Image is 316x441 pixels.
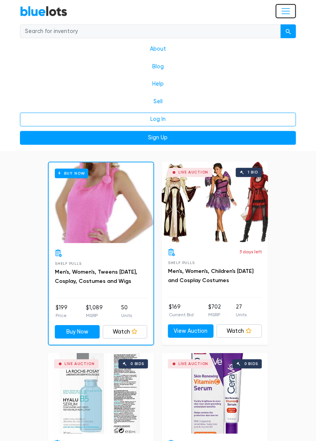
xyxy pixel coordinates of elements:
[169,312,194,319] p: Current Bid
[178,171,209,175] div: Live Auction
[103,325,148,339] a: Watch
[56,312,67,319] p: Price
[248,171,258,175] div: 1 bid
[86,304,103,319] li: $1,089
[20,41,296,58] a: About
[239,249,262,256] p: 3 days left
[217,325,262,339] a: Watch
[56,304,67,319] li: $199
[20,93,296,111] a: Sell
[86,312,103,319] p: MSRP
[168,268,253,284] a: Men's, Women's, Children's [DATE] and Cosplay Costumes
[20,58,296,76] a: Blog
[162,162,268,243] a: Live Auction 1 bid
[168,325,214,339] a: View Auction
[168,261,195,265] span: Shelf Pulls
[244,362,258,366] div: 0 bids
[20,6,67,17] a: BlueLots
[121,312,132,319] p: Units
[236,303,247,319] li: 27
[130,362,144,366] div: 0 bids
[236,312,247,319] p: Units
[121,304,132,319] li: 50
[64,362,95,366] div: Live Auction
[20,131,296,145] a: Sign Up
[20,25,281,38] input: Search for inventory
[169,303,194,319] li: $169
[20,76,296,93] a: Help
[49,163,153,243] a: Buy Now
[209,312,221,319] p: MSRP
[209,303,221,319] li: $702
[55,169,88,178] h6: Buy Now
[276,4,296,18] button: Toggle navigation
[55,269,137,285] a: Men's, Women's, Tweens [DATE], Cosplay, Costumes and Wigs
[178,362,209,366] div: Live Auction
[55,262,82,266] span: Shelf Pulls
[20,113,296,127] a: Log In
[48,353,154,434] a: Live Auction 0 bids
[55,325,100,339] a: Buy Now
[162,353,268,434] a: Live Auction 0 bids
